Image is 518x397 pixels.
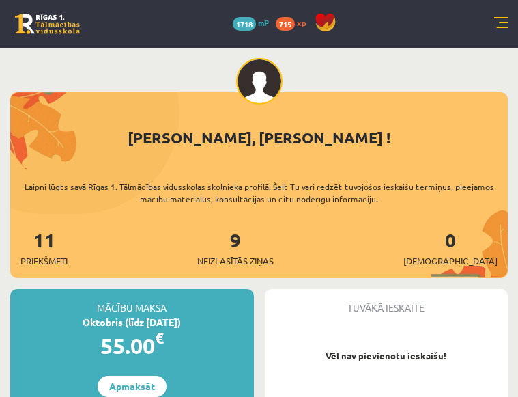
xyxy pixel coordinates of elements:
[10,126,508,149] div: [PERSON_NAME], [PERSON_NAME] !
[403,228,498,268] a: 0[DEMOGRAPHIC_DATA]
[233,17,256,31] span: 1718
[197,254,274,268] span: Neizlasītās ziņas
[20,254,68,268] span: Priekšmeti
[272,349,502,363] p: Vēl nav pievienotu ieskaišu!
[10,180,508,205] div: Laipni lūgts savā Rīgas 1. Tālmācības vidusskolas skolnieka profilā. Šeit Tu vari redzēt tuvojošo...
[15,14,80,34] a: Rīgas 1. Tālmācības vidusskola
[155,328,164,348] span: €
[258,17,269,28] span: mP
[276,17,313,28] a: 715 xp
[20,228,68,268] a: 11Priekšmeti
[297,17,306,28] span: xp
[276,17,295,31] span: 715
[10,315,254,329] div: Oktobris (līdz [DATE])
[236,58,283,105] img: Vladimirs Guščins
[98,376,167,397] a: Apmaksāt
[403,254,498,268] span: [DEMOGRAPHIC_DATA]
[197,228,274,268] a: 9Neizlasītās ziņas
[265,289,508,315] div: Tuvākā ieskaite
[10,329,254,362] div: 55.00
[10,289,254,315] div: Mācību maksa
